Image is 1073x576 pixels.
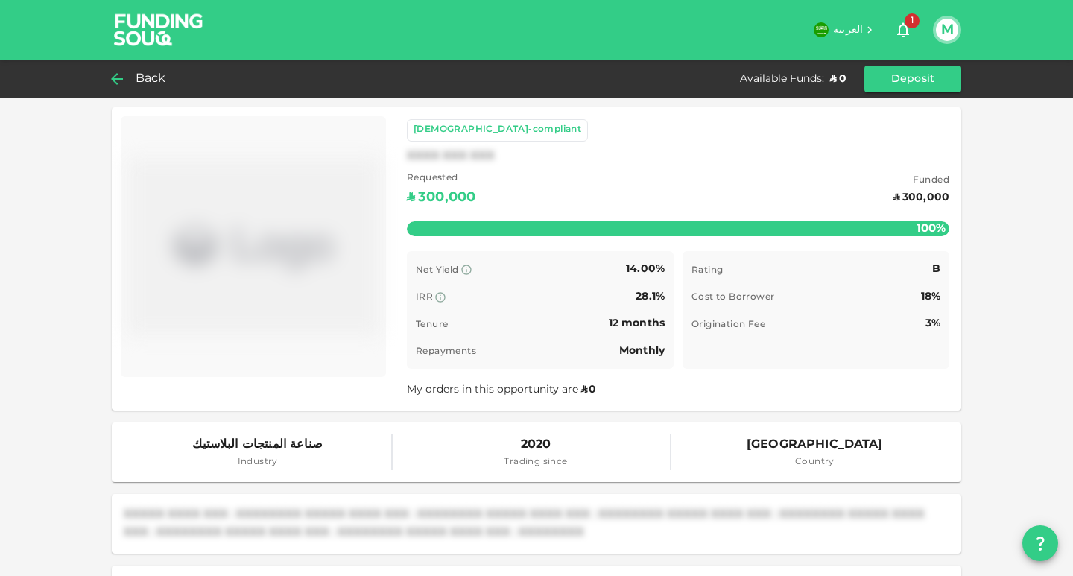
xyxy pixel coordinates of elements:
[893,174,949,189] span: Funded
[691,266,723,275] span: Rating
[589,384,596,395] span: 0
[626,264,665,274] span: 14.00%
[691,293,774,302] span: Cost to Borrower
[747,455,883,470] span: Country
[1022,525,1058,561] button: question
[814,22,829,37] img: flag-sa.b9a346574cdc8950dd34b50780441f57.svg
[416,293,433,302] span: IRR
[504,455,567,470] span: Trading since
[925,318,940,329] span: 3%
[636,291,665,302] span: 28.1%
[936,19,958,41] button: M
[192,455,322,470] span: Industry
[192,434,322,455] span: صناعة المنتجات البلاستيك
[407,171,475,186] span: Requested
[905,13,920,28] span: 1
[740,72,824,86] div: Available Funds :
[619,346,665,356] span: Monthly
[407,384,598,395] span: My orders in this opportunity are
[416,347,476,356] span: Repayments
[414,123,581,138] div: [DEMOGRAPHIC_DATA]-compliant
[833,25,863,35] span: العربية
[888,15,918,45] button: 1
[830,72,846,86] div: ʢ 0
[504,434,567,455] span: 2020
[581,384,587,395] span: ʢ
[416,266,459,275] span: Net Yield
[691,320,765,329] span: Origination Fee
[416,320,448,329] span: Tenure
[921,291,940,302] span: 18%
[407,148,495,165] div: XXXX XXX XXX
[127,122,380,371] img: Marketplace Logo
[932,264,940,274] span: B
[136,69,166,89] span: Back
[747,434,883,455] span: [GEOGRAPHIC_DATA]
[124,506,949,542] div: XXXXX XXXX XXX : XXXXXXXX XXXXX XXXX XXX : XXXXXXXX XXXXX XXXX XXX : XXXXXXXX XXXXX XXXX XXX : XX...
[609,318,665,329] span: 12 months
[864,66,961,92] button: Deposit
